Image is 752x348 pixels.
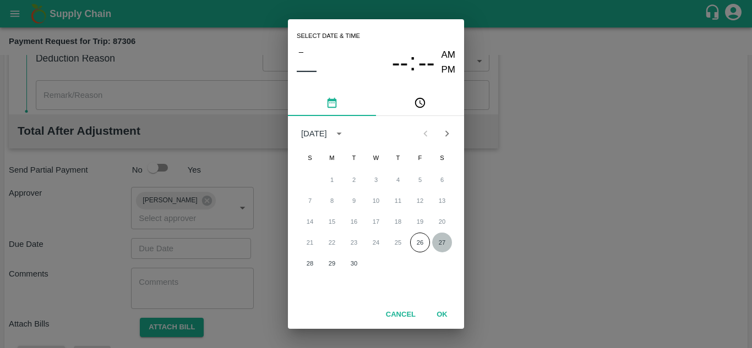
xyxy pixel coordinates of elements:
[297,59,317,81] button: ––
[344,147,364,169] span: Tuesday
[297,45,306,59] button: –
[442,48,456,63] button: AM
[300,253,320,273] button: 28
[424,305,460,324] button: OK
[388,147,408,169] span: Thursday
[344,253,364,273] button: 30
[376,90,464,116] button: pick time
[301,128,327,140] div: [DATE]
[322,253,342,273] button: 29
[299,45,303,59] span: –
[409,48,416,77] span: :
[432,147,452,169] span: Saturday
[418,48,435,77] button: --
[382,305,420,324] button: Cancel
[410,233,430,252] button: 26
[322,147,342,169] span: Monday
[297,28,360,45] span: Select date & time
[437,123,457,144] button: Next month
[392,48,408,77] button: --
[330,125,348,142] button: calendar view is open, switch to year view
[366,147,386,169] span: Wednesday
[300,147,320,169] span: Sunday
[288,90,376,116] button: pick date
[410,147,430,169] span: Friday
[432,233,452,252] button: 27
[442,63,456,78] button: PM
